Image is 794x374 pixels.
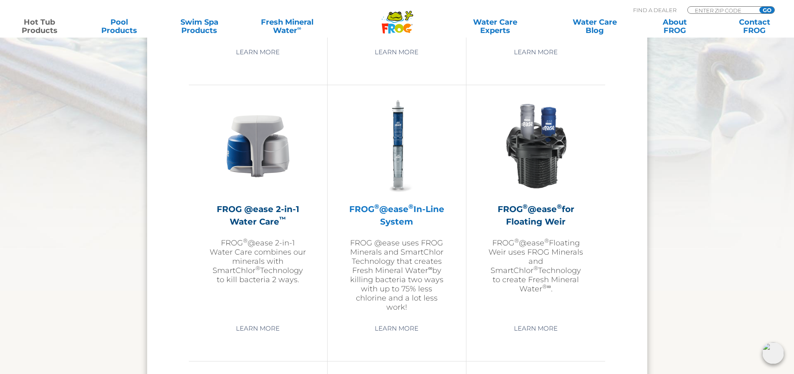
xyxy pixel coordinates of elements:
[514,237,519,244] sup: ®
[644,18,706,35] a: AboutFROG
[168,18,230,35] a: Swim SpaProducts
[348,238,445,312] p: FROG @ease uses FROG Minerals and SmartChlor Technology that creates Fresh Mineral Water by killi...
[348,98,445,195] img: inline-system-300x300.png
[210,98,306,315] a: FROG @ease 2-in-1 Water Care™FROG®@ease 2-in-1 Water Care combines our minerals with SmartChlor®T...
[88,18,150,35] a: PoolProducts
[547,283,551,290] sup: ∞
[487,203,584,228] h2: FROG @ease for Floating Weir
[365,321,428,336] a: Learn More
[762,342,784,364] img: openIcon
[279,215,286,223] sup: ™
[226,321,289,336] a: Learn More
[210,203,306,228] h2: FROG @ease 2-in-1 Water Care
[255,265,260,271] sup: ®
[348,98,445,315] a: FROG®@ease®In-Line SystemFROG @ease uses FROG Minerals and SmartChlor Technology that creates Fre...
[724,18,786,35] a: ContactFROG
[210,238,306,284] p: FROG @ease 2-in-1 Water Care combines our minerals with SmartChlor Technology to kill bacteria 2 ...
[348,203,445,228] h2: FROG @ease In-Line System
[504,321,567,336] a: Learn More
[365,45,428,60] a: Learn More
[374,202,379,210] sup: ®
[504,45,567,60] a: Learn More
[297,25,301,31] sup: ∞
[243,237,248,244] sup: ®
[523,202,528,210] sup: ®
[557,202,562,210] sup: ®
[248,18,326,35] a: Fresh MineralWater∞
[564,18,626,35] a: Water CareBlog
[759,7,774,13] input: GO
[633,6,676,14] p: Find A Dealer
[210,98,306,195] img: @ease-2-in-1-Holder-v2-300x300.png
[694,7,750,14] input: Zip Code Form
[487,98,584,315] a: FROG®@ease®for Floating WeirFROG®@ease®Floating Weir uses FROG Minerals and SmartChlor®Technology...
[534,265,538,271] sup: ®
[226,45,289,60] a: Learn More
[408,202,413,210] sup: ®
[544,237,549,244] sup: ®
[428,265,432,271] sup: ∞
[487,238,584,293] p: FROG @ease Floating Weir uses FROG Minerals and SmartChlor Technology to create Fresh Mineral Wat...
[542,283,547,290] sup: ®
[445,18,546,35] a: Water CareExperts
[488,98,584,195] img: InLineWeir_Front_High_inserting-v2-300x300.png
[8,18,70,35] a: Hot TubProducts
